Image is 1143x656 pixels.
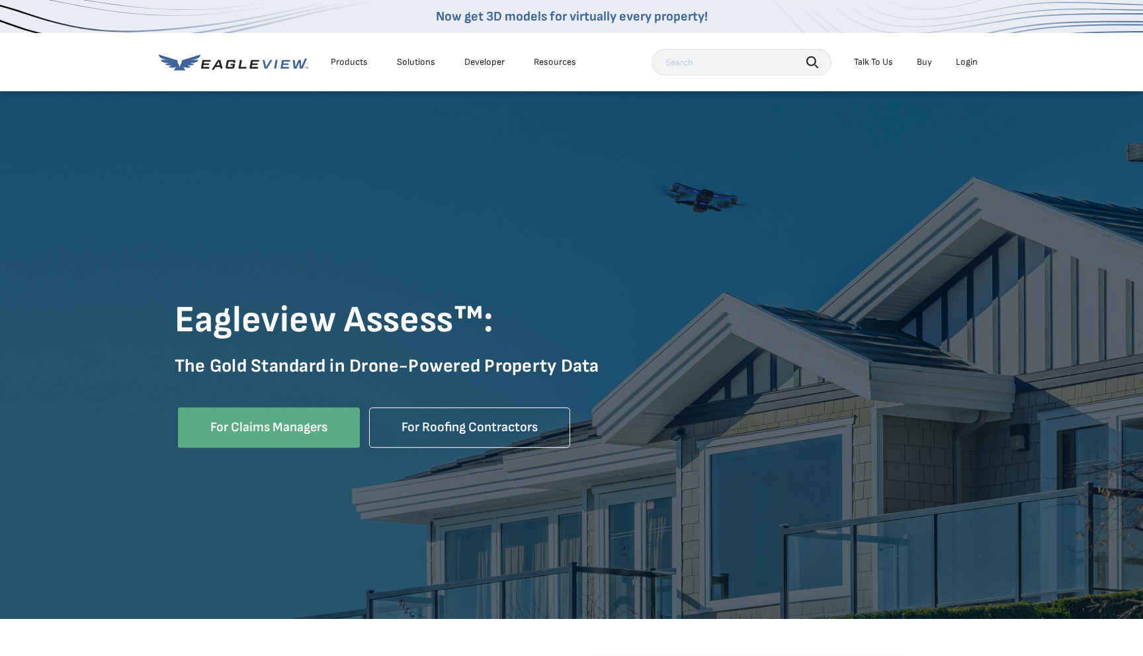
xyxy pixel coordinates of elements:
[175,355,599,377] strong: The Gold Standard in Drone-Powered Property Data
[652,49,831,75] input: Search
[331,56,368,68] div: Products
[175,298,968,344] h1: Eagleview Assess™:
[178,407,360,448] a: For Claims Managers
[956,56,978,68] div: Login
[534,56,576,68] div: Resources
[854,56,893,68] div: Talk To Us
[436,9,708,24] a: Now get 3D models for virtually every property!
[397,56,435,68] div: Solutions
[464,56,505,68] a: Developer
[369,407,570,448] a: For Roofing Contractors
[917,56,932,68] a: Buy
